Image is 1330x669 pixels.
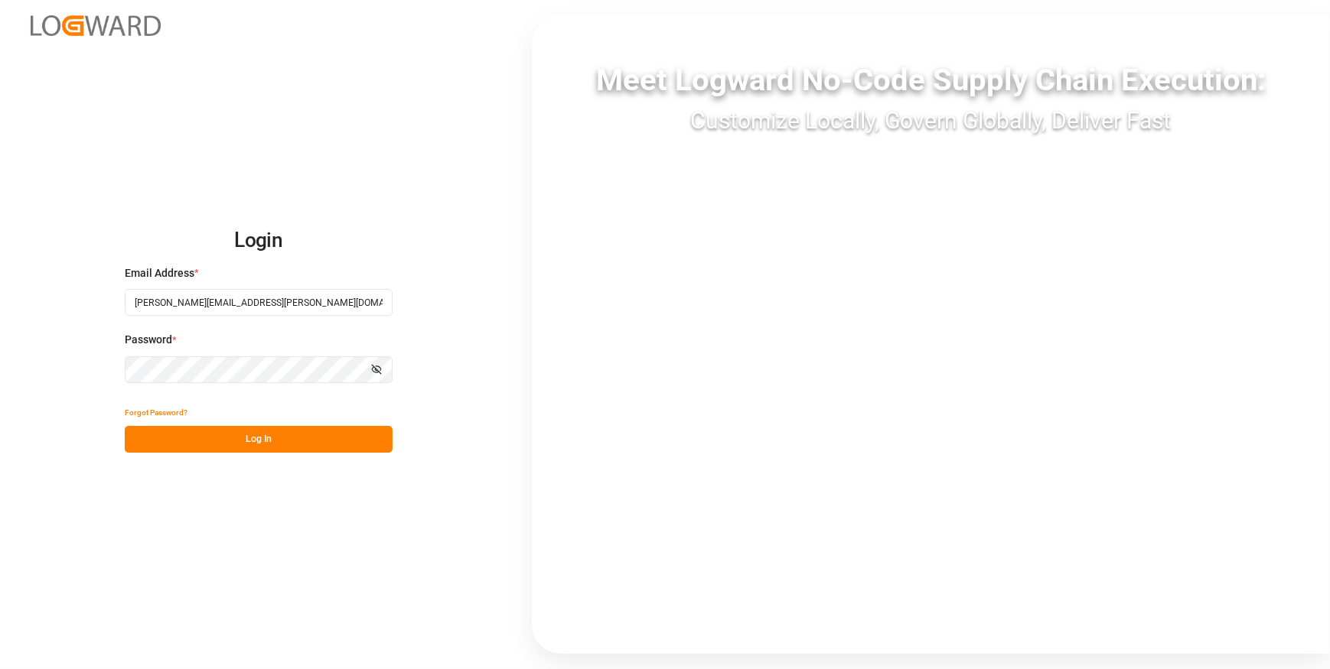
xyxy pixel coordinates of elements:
[532,103,1330,138] div: Customize Locally, Govern Globally, Deliver Fast
[125,265,194,281] span: Email Address
[125,216,393,265] h2: Login
[532,57,1330,103] div: Meet Logward No-Code Supply Chain Execution:
[125,332,172,348] span: Password
[125,289,393,316] input: Enter your email
[125,426,393,453] button: Log In
[125,399,187,426] button: Forgot Password?
[31,15,161,36] img: Logward_new_orange.png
